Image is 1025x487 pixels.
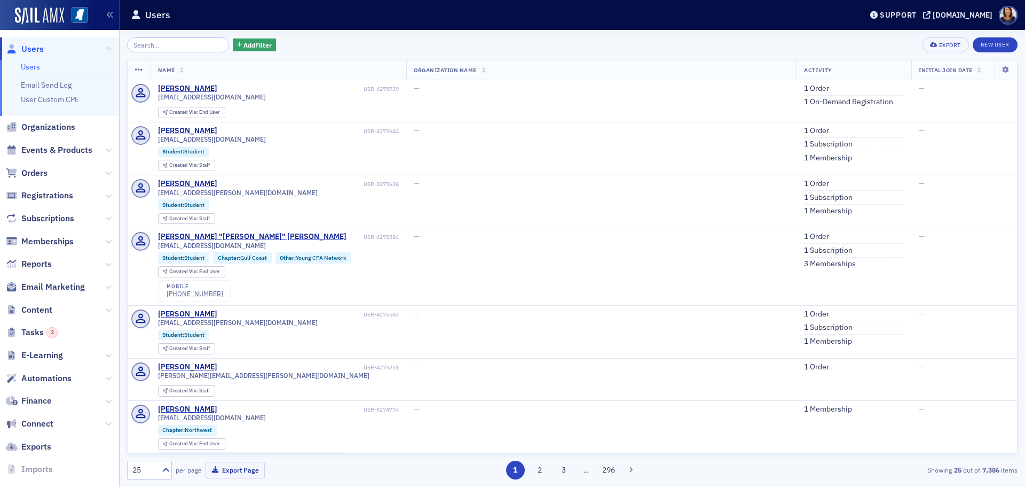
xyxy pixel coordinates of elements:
[162,148,184,155] span: Student :
[158,135,266,143] span: [EMAIL_ADDRESS][DOMAIN_NAME]
[158,343,215,354] div: Created Via: Staff
[219,128,399,135] div: USR-4275644
[162,427,212,434] a: Chapter:Northwest
[21,304,52,316] span: Content
[919,404,925,414] span: —
[145,9,170,21] h1: Users
[162,331,204,338] a: Student:Student
[158,405,217,414] a: [PERSON_NAME]
[804,323,853,333] a: 1 Subscription
[169,110,220,115] div: End User
[219,364,399,371] div: USR-4275251
[6,441,51,453] a: Exports
[21,80,72,90] a: Email Send Log
[804,362,829,372] a: 1 Order
[21,281,85,293] span: Email Marketing
[804,259,856,269] a: 3 Memberships
[158,84,217,94] a: [PERSON_NAME]
[555,461,573,480] button: 3
[919,66,973,74] span: Initial Join Date
[169,109,199,115] span: Created Via :
[804,232,829,242] a: 1 Order
[167,290,223,298] div: [PHONE_NUMBER]
[6,395,52,407] a: Finance
[158,160,215,171] div: Created Via: Staff
[414,126,420,135] span: —
[6,463,53,475] a: Imports
[21,62,40,72] a: Users
[919,83,925,93] span: —
[169,269,220,275] div: End User
[158,199,210,210] div: Student:
[506,461,525,480] button: 1
[21,350,63,361] span: E-Learning
[213,252,272,263] div: Chapter:
[280,254,346,261] a: Other:Young CPA Network
[218,254,267,261] a: Chapter:Gulf Coast
[804,66,832,74] span: Activity
[21,213,74,225] span: Subscriptions
[21,463,53,475] span: Imports
[46,327,58,338] div: 3
[127,37,229,52] input: Search…
[64,7,88,25] a: View Homepage
[414,404,420,414] span: —
[21,121,75,133] span: Organizations
[280,254,296,261] span: Other :
[162,148,204,155] a: Student:Student
[162,254,204,261] a: Student:Student
[15,7,64,25] a: SailAMX
[176,465,202,475] label: per page
[158,414,266,422] span: [EMAIL_ADDRESS][DOMAIN_NAME]
[804,206,852,216] a: 1 Membership
[169,215,199,222] span: Created Via :
[206,462,265,478] button: Export Page
[158,362,217,372] a: [PERSON_NAME]
[530,461,549,480] button: 2
[6,144,92,156] a: Events & Products
[804,310,829,319] a: 1 Order
[804,140,853,149] a: 1 Subscription
[169,345,199,352] span: Created Via :
[728,465,1018,475] div: Showing out of items
[21,167,48,179] span: Orders
[158,232,346,242] div: [PERSON_NAME] "[PERSON_NAME]" [PERSON_NAME]
[6,373,72,384] a: Automations
[21,95,79,104] a: User Custom CPE
[804,97,893,107] a: 1 On-Demand Registration
[219,311,399,318] div: USR-4275583
[999,6,1018,25] span: Profile
[158,425,217,436] div: Chapter:
[6,304,52,316] a: Content
[21,418,53,430] span: Connect
[933,10,992,20] div: [DOMAIN_NAME]
[162,426,185,434] span: Chapter :
[804,179,829,189] a: 1 Order
[132,465,156,476] div: 25
[158,126,217,136] a: [PERSON_NAME]
[158,146,210,157] div: Student:
[973,37,1018,52] a: New User
[158,438,225,450] div: Created Via: End User
[158,319,318,327] span: [EMAIL_ADDRESS][PERSON_NAME][DOMAIN_NAME]
[162,254,184,261] span: Student :
[919,231,925,241] span: —
[6,281,85,293] a: Email Marketing
[169,268,199,275] span: Created Via :
[21,236,74,248] span: Memberships
[158,266,225,277] div: Created Via: End User
[980,465,1001,475] strong: 7,386
[162,331,184,338] span: Student :
[169,161,199,168] span: Created Via :
[169,163,210,168] div: Staff
[158,179,217,189] div: [PERSON_NAME]
[6,213,74,225] a: Subscriptions
[414,179,420,188] span: —
[919,179,925,188] span: —
[804,405,852,414] a: 1 Membership
[804,246,853,256] a: 1 Subscription
[158,66,175,74] span: Name
[880,10,917,20] div: Support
